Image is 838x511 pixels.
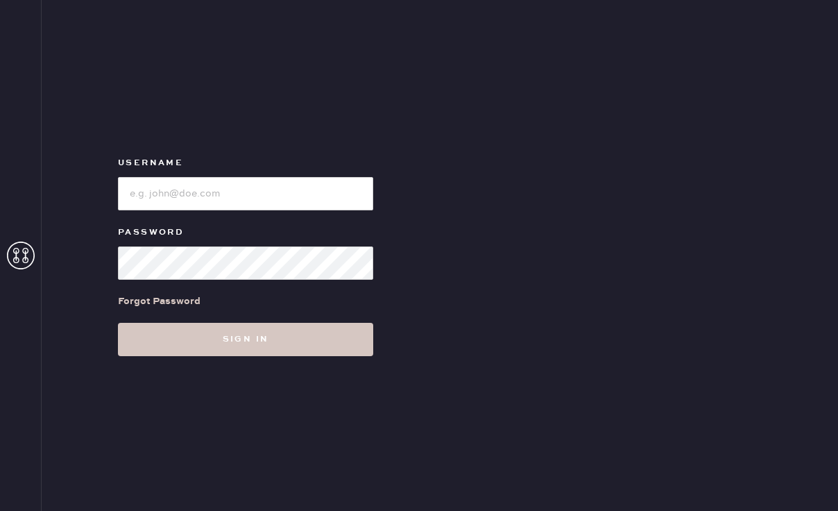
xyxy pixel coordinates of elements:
[118,280,200,323] a: Forgot Password
[118,155,373,171] label: Username
[118,323,373,356] button: Sign in
[118,224,373,241] label: Password
[118,294,200,309] div: Forgot Password
[118,177,373,210] input: e.g. john@doe.com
